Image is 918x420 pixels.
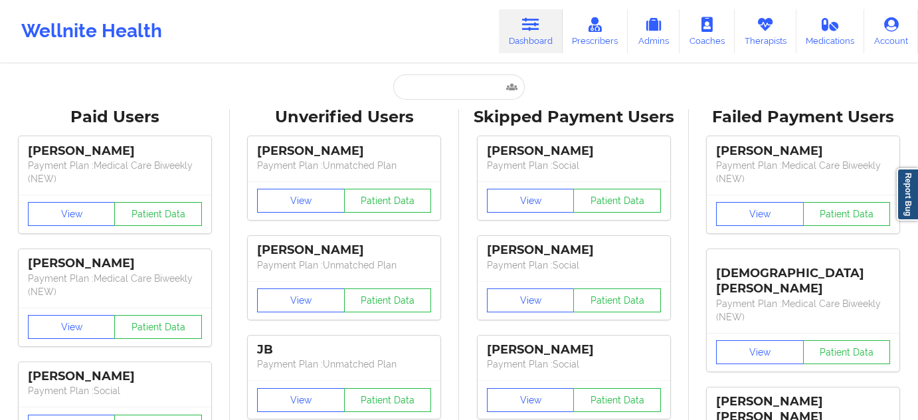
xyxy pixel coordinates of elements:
div: [DEMOGRAPHIC_DATA][PERSON_NAME] [716,256,890,296]
a: Prescribers [563,9,628,53]
p: Payment Plan : Social [487,159,661,172]
div: JB [257,342,431,358]
button: Patient Data [344,288,432,312]
p: Payment Plan : Unmatched Plan [257,259,431,272]
div: [PERSON_NAME] [28,256,202,271]
button: Patient Data [114,202,202,226]
p: Payment Plan : Medical Care Biweekly (NEW) [28,159,202,185]
button: View [487,288,575,312]
button: View [28,202,116,226]
div: [PERSON_NAME] [257,243,431,258]
p: Payment Plan : Medical Care Biweekly (NEW) [716,297,890,324]
button: Patient Data [573,388,661,412]
button: View [28,315,116,339]
p: Payment Plan : Social [487,358,661,371]
button: View [487,189,575,213]
div: [PERSON_NAME] [487,342,661,358]
button: Patient Data [344,189,432,213]
button: View [487,388,575,412]
div: [PERSON_NAME] [487,243,661,258]
button: View [257,388,345,412]
div: [PERSON_NAME] [487,144,661,159]
p: Payment Plan : Medical Care Biweekly (NEW) [716,159,890,185]
div: Unverified Users [239,107,450,128]
div: Skipped Payment Users [468,107,680,128]
p: Payment Plan : Unmatched Plan [257,159,431,172]
button: Patient Data [114,315,202,339]
div: [PERSON_NAME] [28,369,202,384]
a: Report Bug [897,168,918,221]
a: Account [864,9,918,53]
a: Coaches [680,9,735,53]
button: View [257,288,345,312]
a: Admins [628,9,680,53]
p: Payment Plan : Unmatched Plan [257,358,431,371]
div: Paid Users [9,107,221,128]
button: Patient Data [803,202,891,226]
a: Medications [796,9,865,53]
button: Patient Data [344,388,432,412]
button: Patient Data [573,189,661,213]
button: View [716,202,804,226]
p: Payment Plan : Social [28,384,202,397]
div: [PERSON_NAME] [257,144,431,159]
p: Payment Plan : Medical Care Biweekly (NEW) [28,272,202,298]
div: [PERSON_NAME] [28,144,202,159]
a: Therapists [735,9,796,53]
a: Dashboard [499,9,563,53]
button: View [257,189,345,213]
div: [PERSON_NAME] [716,144,890,159]
button: View [716,340,804,364]
button: Patient Data [573,288,661,312]
p: Payment Plan : Social [487,259,661,272]
button: Patient Data [803,340,891,364]
div: Failed Payment Users [698,107,909,128]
